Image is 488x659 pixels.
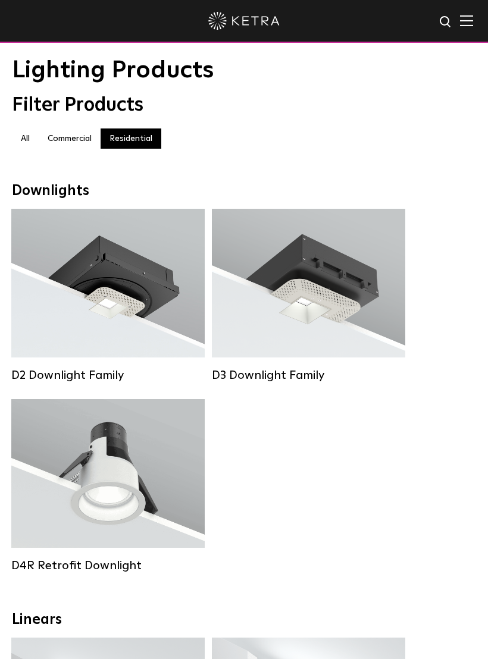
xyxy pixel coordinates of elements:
[439,15,453,30] img: search icon
[12,94,476,117] div: Filter Products
[11,368,205,382] div: D2 Downlight Family
[12,58,214,82] span: Lighting Products
[212,368,405,382] div: D3 Downlight Family
[12,183,476,200] div: Downlights
[101,128,161,149] label: Residential
[11,209,205,381] a: D2 Downlight Family Lumen Output:1200Colors:White / Black / Gloss Black / Silver / Bronze / Silve...
[212,209,405,381] a: D3 Downlight Family Lumen Output:700 / 900 / 1100Colors:White / Black / Silver / Bronze / Paintab...
[460,15,473,26] img: Hamburger%20Nav.svg
[39,128,101,149] label: Commercial
[11,558,205,573] div: D4R Retrofit Downlight
[208,12,280,30] img: ketra-logo-2019-white
[11,399,205,572] a: D4R Retrofit Downlight Lumen Output:800Colors:White / BlackBeam Angles:15° / 25° / 40° / 60°Watta...
[12,128,39,149] label: All
[12,611,476,629] div: Linears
